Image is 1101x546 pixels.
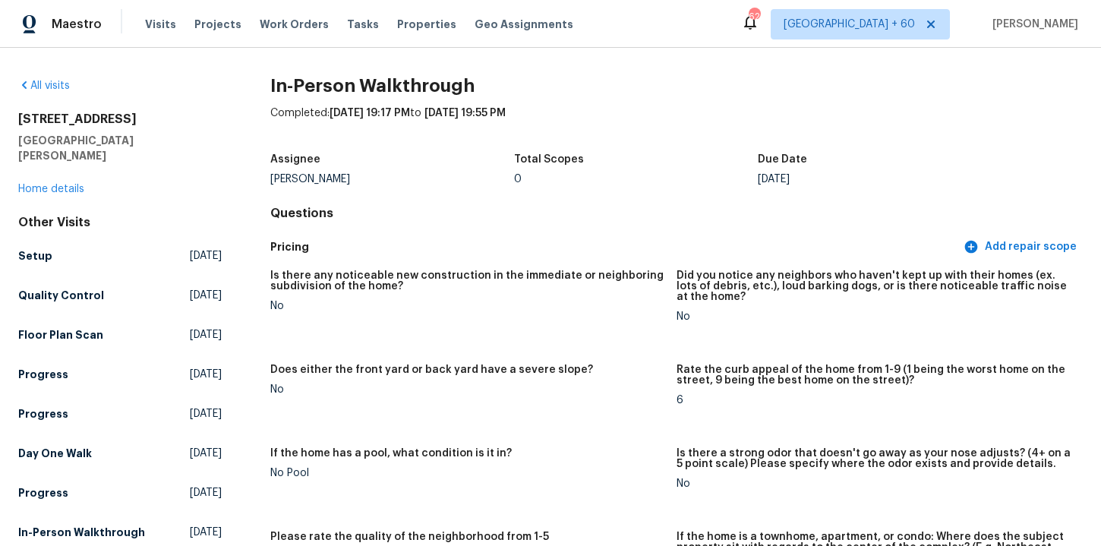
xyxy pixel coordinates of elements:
[18,485,68,500] h5: Progress
[677,395,1071,406] div: 6
[514,154,584,165] h5: Total Scopes
[18,519,222,546] a: In-Person Walkthrough[DATE]
[270,301,664,311] div: No
[18,400,222,428] a: Progress[DATE]
[52,17,102,32] span: Maestro
[18,479,222,507] a: Progress[DATE]
[270,532,549,542] h5: Please rate the quality of the neighborhood from 1-5
[270,468,664,478] div: No Pool
[18,440,222,467] a: Day One Walk[DATE]
[677,478,1071,489] div: No
[18,80,70,91] a: All visits
[190,525,222,540] span: [DATE]
[190,485,222,500] span: [DATE]
[347,19,379,30] span: Tasks
[967,238,1077,257] span: Add repair scope
[18,321,222,349] a: Floor Plan Scan[DATE]
[270,106,1083,145] div: Completed: to
[677,311,1071,322] div: No
[18,133,222,163] h5: [GEOGRAPHIC_DATA][PERSON_NAME]
[18,525,145,540] h5: In-Person Walkthrough
[18,248,52,264] h5: Setup
[758,154,807,165] h5: Due Date
[18,242,222,270] a: Setup[DATE]
[18,367,68,382] h5: Progress
[270,206,1083,221] h4: Questions
[18,288,104,303] h5: Quality Control
[260,17,329,32] span: Work Orders
[749,9,759,24] div: 628
[18,215,222,230] div: Other Visits
[18,327,103,342] h5: Floor Plan Scan
[18,112,222,127] h2: [STREET_ADDRESS]
[270,365,593,375] h5: Does either the front yard or back yard have a severe slope?
[190,367,222,382] span: [DATE]
[145,17,176,32] span: Visits
[194,17,241,32] span: Projects
[677,270,1071,302] h5: Did you notice any neighbors who haven't kept up with their homes (ex. lots of debris, etc.), lou...
[424,108,506,118] span: [DATE] 19:55 PM
[397,17,456,32] span: Properties
[270,239,961,255] h5: Pricing
[190,288,222,303] span: [DATE]
[190,406,222,421] span: [DATE]
[677,365,1071,386] h5: Rate the curb appeal of the home from 1-9 (1 being the worst home on the street, 9 being the best...
[270,78,1083,93] h2: In-Person Walkthrough
[270,270,664,292] h5: Is there any noticeable new construction in the immediate or neighboring subdivision of the home?
[18,446,92,461] h5: Day One Walk
[961,233,1083,261] button: Add repair scope
[18,184,84,194] a: Home details
[514,174,758,185] div: 0
[18,361,222,388] a: Progress[DATE]
[270,174,514,185] div: [PERSON_NAME]
[190,248,222,264] span: [DATE]
[270,448,512,459] h5: If the home has a pool, what condition is it in?
[190,327,222,342] span: [DATE]
[784,17,915,32] span: [GEOGRAPHIC_DATA] + 60
[270,384,664,395] div: No
[330,108,410,118] span: [DATE] 19:17 PM
[677,448,1071,469] h5: Is there a strong odor that doesn't go away as your nose adjusts? (4+ on a 5 point scale) Please ...
[758,174,1002,185] div: [DATE]
[986,17,1078,32] span: [PERSON_NAME]
[18,406,68,421] h5: Progress
[270,154,320,165] h5: Assignee
[190,446,222,461] span: [DATE]
[475,17,573,32] span: Geo Assignments
[18,282,222,309] a: Quality Control[DATE]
